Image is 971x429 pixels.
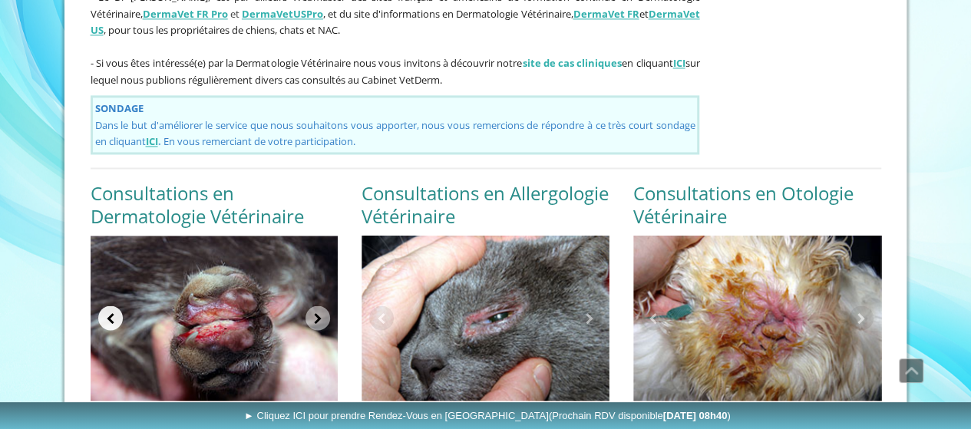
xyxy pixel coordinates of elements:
h2: Consultations en Allergologie Vétérinaire [362,182,609,228]
span: US [293,7,306,21]
h2: Consultations en Otologie Vétérinaire [633,182,881,228]
a: ICI [672,56,685,70]
strong: SONDAGE [95,101,144,115]
span: - Si vous êtes intéressé(e) par la Dermatologie Vétérinaire nous vous invitons à découvrir notre ... [91,56,700,87]
a: DermaVet FR [573,7,639,21]
h2: Consultations en Dermatologie Vétérinaire [91,182,339,228]
strong: DermaVet Pro [242,7,323,21]
span: ► Cliquez ICI pour prendre Rendez-Vous en [GEOGRAPHIC_DATA] [244,410,731,421]
span: Dans le but d'améliorer le service que nous souhaitons vous apporter, nous vous remercions de rép... [95,118,695,149]
b: [DATE] 08h40 [663,410,728,421]
span: site de cas cliniq [522,56,622,70]
span: et [230,7,239,21]
span: (Prochain RDV disponible ) [549,410,731,421]
span: . [146,134,161,148]
a: DermaVetUSPro [242,7,323,21]
a: Défiler vers le haut [899,358,923,383]
span: ues [604,56,622,70]
span: En vous remerciant de votre participation. [163,134,355,148]
a: DermaVet FR Pro [143,7,228,21]
a: ICI [146,134,158,148]
span: Défiler vers le haut [900,359,923,382]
